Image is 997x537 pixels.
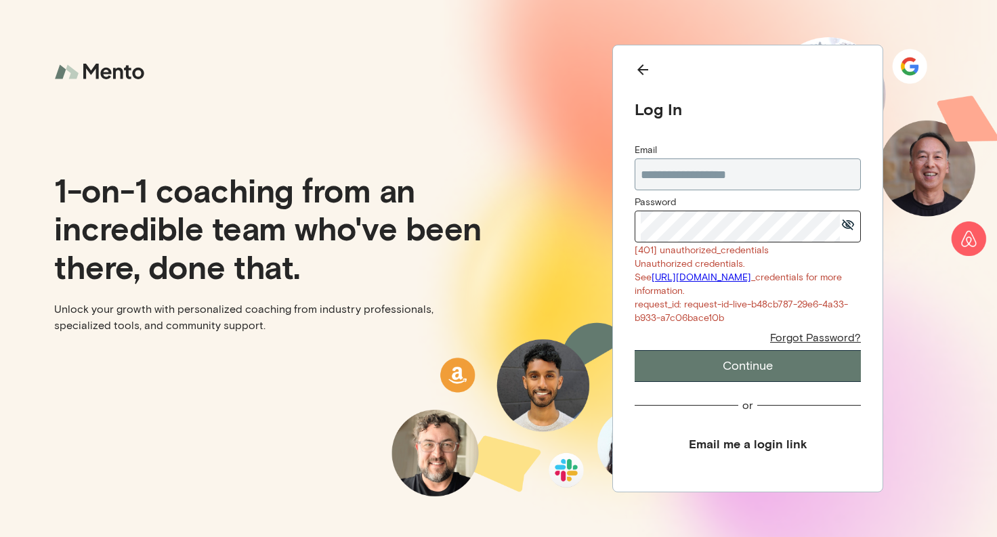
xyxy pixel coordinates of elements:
a: [URL][DOMAIN_NAME] [652,272,751,283]
p: Unlock your growth with personalized coaching from industry professionals, specialized tools, and... [54,301,488,334]
div: Email [635,144,861,157]
div: Password [635,196,861,209]
input: Password [641,211,840,242]
img: logo [54,54,149,90]
button: Back [635,62,861,83]
div: Log In [635,99,861,119]
div: Forgot Password? [770,330,861,345]
p: 1-on-1 coaching from an incredible team who've been there, done that. [54,171,488,284]
div: [401] unauthorized_credentials Unauthorized credentials. See _credentials for more information. r... [635,244,861,325]
button: Continue [635,350,861,382]
div: or [742,398,753,412]
button: Email me a login link [635,429,861,459]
